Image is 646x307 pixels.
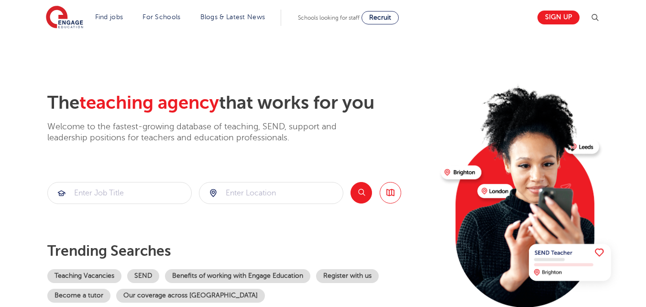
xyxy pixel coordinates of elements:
a: Register with us [316,269,379,283]
input: Submit [199,182,343,204]
h2: The that works for you [47,92,433,114]
a: Benefits of working with Engage Education [165,269,310,283]
a: Teaching Vacancies [47,269,121,283]
input: Submit [48,182,191,204]
p: Welcome to the fastest-growing database of teaching, SEND, support and leadership positions for t... [47,121,363,144]
a: Our coverage across [GEOGRAPHIC_DATA] [116,289,265,303]
a: Sign up [537,11,580,24]
a: Blogs & Latest News [200,13,265,21]
a: Find jobs [95,13,123,21]
a: Recruit [361,11,399,24]
img: Engage Education [46,6,83,30]
div: Submit [199,182,343,204]
a: For Schools [142,13,180,21]
a: SEND [127,269,159,283]
p: Trending searches [47,242,433,260]
span: Recruit [369,14,391,21]
div: Submit [47,182,192,204]
span: teaching agency [79,92,219,113]
a: Become a tutor [47,289,110,303]
span: Schools looking for staff [298,14,360,21]
button: Search [350,182,372,204]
